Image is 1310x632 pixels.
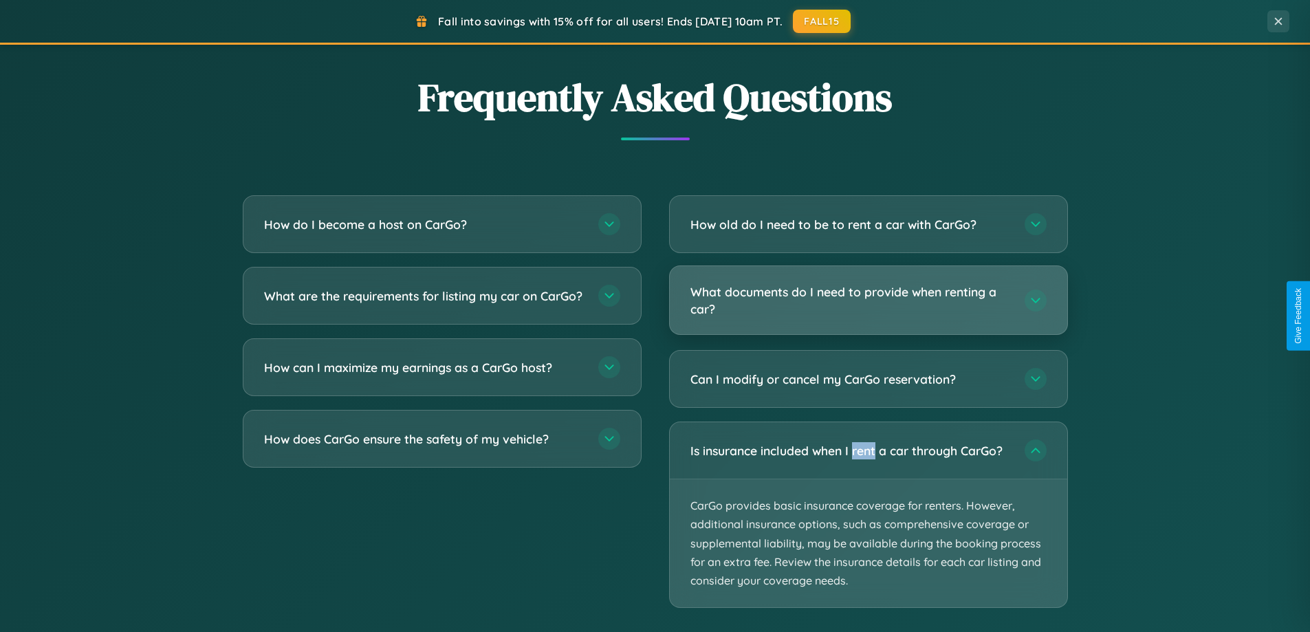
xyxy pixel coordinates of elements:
[690,371,1011,388] h3: Can I modify or cancel my CarGo reservation?
[264,431,585,448] h3: How does CarGo ensure the safety of my vehicle?
[264,216,585,233] h3: How do I become a host on CarGo?
[690,216,1011,233] h3: How old do I need to be to rent a car with CarGo?
[243,71,1068,124] h2: Frequently Asked Questions
[264,287,585,305] h3: What are the requirements for listing my car on CarGo?
[793,10,851,33] button: FALL15
[1293,288,1303,344] div: Give Feedback
[670,479,1067,607] p: CarGo provides basic insurance coverage for renters. However, additional insurance options, such ...
[438,14,783,28] span: Fall into savings with 15% off for all users! Ends [DATE] 10am PT.
[690,283,1011,317] h3: What documents do I need to provide when renting a car?
[690,442,1011,459] h3: Is insurance included when I rent a car through CarGo?
[264,359,585,376] h3: How can I maximize my earnings as a CarGo host?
